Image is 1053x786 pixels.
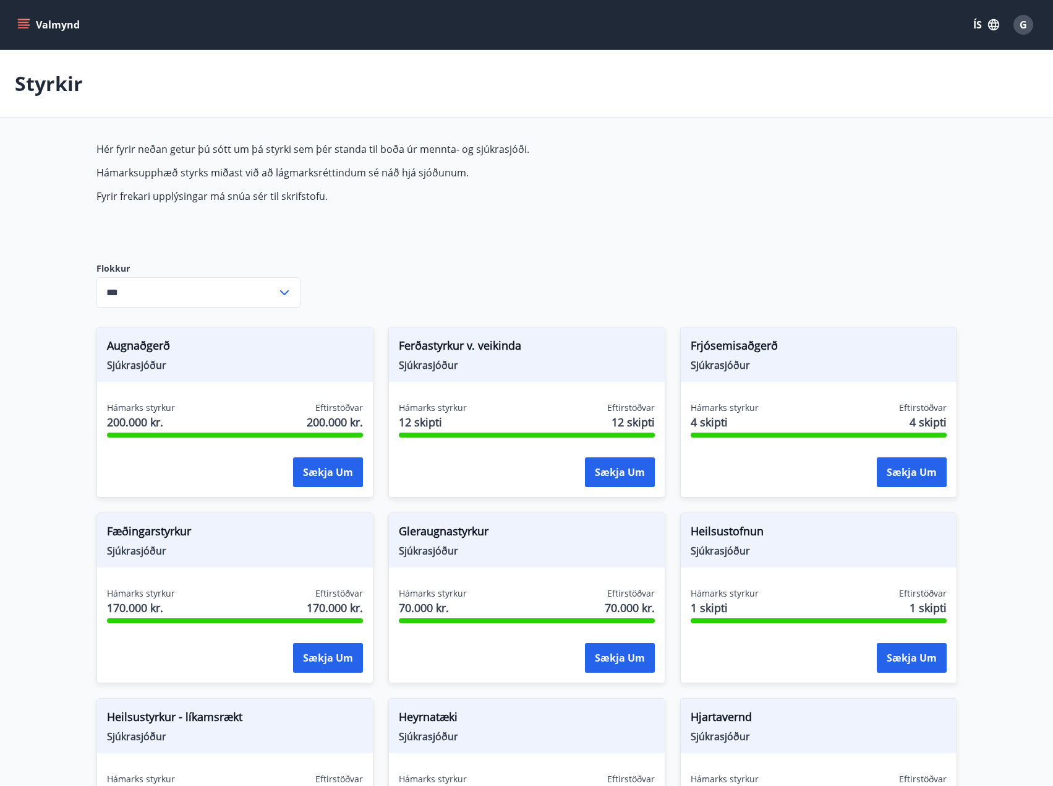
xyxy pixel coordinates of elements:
button: Sækja um [585,457,655,487]
span: Sjúkrasjóður [107,358,363,372]
span: Sjúkrasjóður [691,544,947,558]
span: Heilsustofnun [691,523,947,544]
span: Sjúkrasjóður [399,730,655,743]
span: 1 skipti [910,600,947,616]
span: 4 skipti [691,414,759,430]
span: Hámarks styrkur [399,587,467,600]
span: Sjúkrasjóður [399,358,655,372]
span: 200.000 kr. [107,414,175,430]
span: Eftirstöðvar [607,773,655,785]
span: Eftirstöðvar [899,587,947,600]
span: Hámarks styrkur [691,402,759,414]
span: Sjúkrasjóður [399,544,655,558]
span: Sjúkrasjóður [691,358,947,372]
span: Eftirstöðvar [315,773,363,785]
span: Sjúkrasjóður [107,544,363,558]
span: Heyrnatæki [399,709,655,730]
span: 4 skipti [910,414,947,430]
span: Hámarks styrkur [691,587,759,600]
span: Eftirstöðvar [315,587,363,600]
span: 170.000 kr. [107,600,175,616]
span: Hámarks styrkur [399,773,467,785]
span: 70.000 kr. [399,600,467,616]
button: menu [15,14,85,36]
p: Hámarksupphæð styrks miðast við að lágmarksréttindum sé náð hjá sjóðunum. [96,166,680,179]
span: Hjartavernd [691,709,947,730]
span: 70.000 kr. [605,600,655,616]
span: 12 skipti [612,414,655,430]
span: Sjúkrasjóður [691,730,947,743]
span: Eftirstöðvar [607,587,655,600]
span: Hámarks styrkur [691,773,759,785]
button: Sækja um [293,643,363,673]
span: 170.000 kr. [307,600,363,616]
button: ÍS [966,14,1006,36]
button: Sækja um [293,457,363,487]
button: Sækja um [877,457,947,487]
span: Hámarks styrkur [399,402,467,414]
span: Ferðastyrkur v. veikinda [399,337,655,358]
span: Gleraugnastyrkur [399,523,655,544]
span: 1 skipti [691,600,759,616]
p: Fyrir frekari upplýsingar má snúa sér til skrifstofu. [96,189,680,203]
span: 12 skipti [399,414,467,430]
span: Hámarks styrkur [107,587,175,600]
span: Augnaðgerð [107,337,363,358]
span: Sjúkrasjóður [107,730,363,743]
button: Sækja um [585,643,655,673]
span: Hámarks styrkur [107,773,175,785]
span: 200.000 kr. [307,414,363,430]
span: Eftirstöðvar [899,773,947,785]
button: G [1008,10,1038,40]
p: Hér fyrir neðan getur þú sótt um þá styrki sem þér standa til boða úr mennta- og sjúkrasjóði. [96,142,680,156]
label: Flokkur [96,262,301,275]
span: Heilsustyrkur - líkamsrækt [107,709,363,730]
button: Sækja um [877,643,947,673]
span: Eftirstöðvar [315,402,363,414]
span: Eftirstöðvar [607,402,655,414]
span: G [1020,18,1027,32]
span: Fæðingarstyrkur [107,523,363,544]
span: Frjósemisaðgerð [691,337,947,358]
p: Styrkir [15,70,83,97]
span: Hámarks styrkur [107,402,175,414]
span: Eftirstöðvar [899,402,947,414]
